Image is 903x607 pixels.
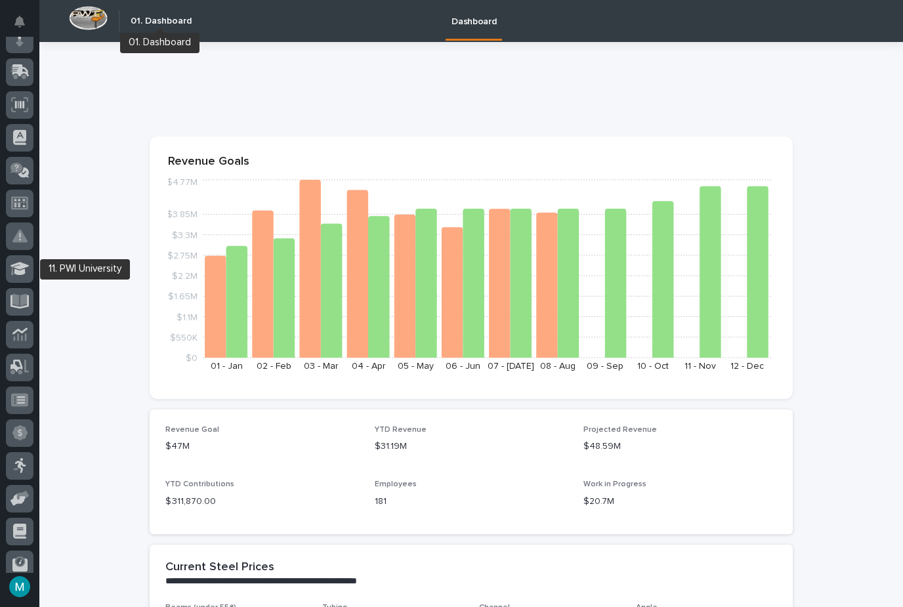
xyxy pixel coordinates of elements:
[165,426,219,434] span: Revenue Goal
[488,362,534,371] text: 07 - [DATE]
[165,560,274,575] h2: Current Steel Prices
[375,480,417,488] span: Employees
[165,440,359,453] p: $47M
[583,495,777,509] p: $20.7M
[16,16,33,37] div: Notifications
[304,362,339,371] text: 03 - Mar
[446,362,480,371] text: 06 - Jun
[352,362,386,371] text: 04 - Apr
[168,293,198,302] tspan: $1.65M
[375,426,427,434] span: YTD Revenue
[587,362,623,371] text: 09 - Sep
[375,440,568,453] p: $31.19M
[637,362,669,371] text: 10 - Oct
[177,313,198,322] tspan: $1.1M
[583,440,777,453] p: $48.59M
[165,495,359,509] p: $ 311,870.00
[165,480,234,488] span: YTD Contributions
[167,251,198,261] tspan: $2.75M
[583,480,646,488] span: Work in Progress
[375,495,568,509] p: 181
[730,362,764,371] text: 12 - Dec
[398,362,434,371] text: 05 - May
[583,426,657,434] span: Projected Revenue
[167,178,198,187] tspan: $4.77M
[211,362,243,371] text: 01 - Jan
[540,362,576,371] text: 08 - Aug
[6,573,33,600] button: users-avatar
[172,272,198,281] tspan: $2.2M
[170,333,198,343] tspan: $550K
[6,8,33,35] button: Notifications
[172,231,198,240] tspan: $3.3M
[186,354,198,363] tspan: $0
[168,155,774,169] p: Revenue Goals
[684,362,716,371] text: 11 - Nov
[167,211,198,220] tspan: $3.85M
[257,362,291,371] text: 02 - Feb
[131,16,192,27] h2: 01. Dashboard
[69,6,108,30] img: Workspace Logo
